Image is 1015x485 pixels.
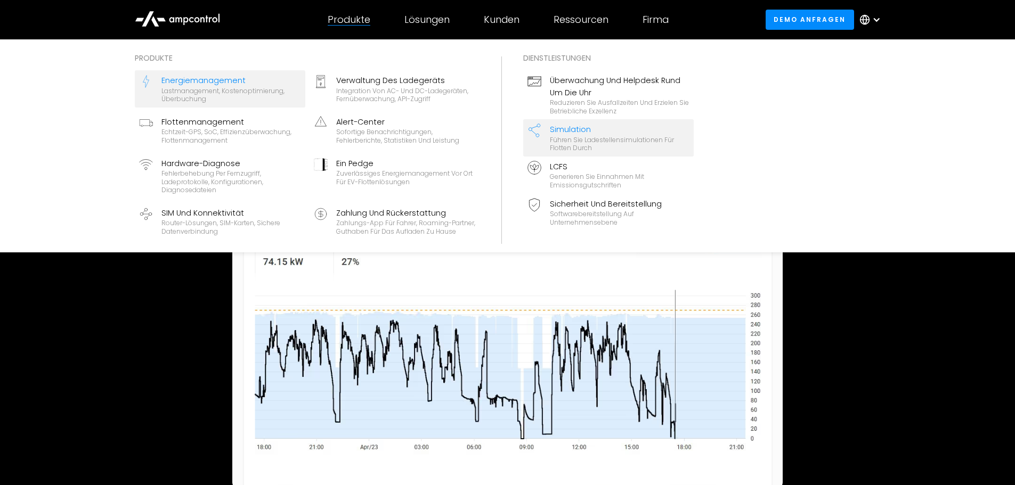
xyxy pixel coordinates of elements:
[523,194,694,231] a: Sicherheit und BereitstellungSoftwarebereitstellung auf Unternehmensebene
[310,70,480,108] a: Verwaltung des LadegerätsIntegration von AC- und DC-Ladegeräten, Fernüberwachung, API-Zugriff
[135,203,305,240] a: SIM und KonnektivitätRouter-Lösungen, SIM-Karten, sichere Datenverbindung
[135,52,480,64] div: Produkte
[161,158,301,169] div: Hardware-Diagnose
[550,98,689,115] div: Reduzieren Sie Ausfallzeiten und erzielen Sie betriebliche Exzellenz
[135,153,305,199] a: Hardware-DiagnoseFehlerbehebung per Fernzugriff, Ladeprotokolle, Konfigurationen, Diagnosedateien
[310,153,480,199] a: Ein PedgeZuverlässiges Energiemanagement vor Ort für EV-Flottenlösungen
[336,169,476,186] div: Zuverlässiges Energiemanagement vor Ort für EV-Flottenlösungen
[550,136,689,152] div: Führen Sie Ladestellensimulationen für Flotten durch
[135,70,305,108] a: EnergiemanagementLastmanagement, Kostenoptimierung, Überbuchung
[550,198,689,210] div: Sicherheit und Bereitstellung
[161,75,301,86] div: Energiemanagement
[328,14,370,26] div: Produkte
[550,210,689,226] div: Softwarebereitstellung auf Unternehmensebene
[523,119,694,157] a: SimulationFühren Sie Ladestellensimulationen für Flotten durch
[550,172,689,189] div: Generieren Sie Einnahmen mit Emissionsgutschriften
[310,203,480,240] a: Zahlung und RückerstattungZahlungs-App für Fahrer, Roaming-Partner, Guthaben für das Aufladen zu ...
[484,14,519,26] div: Kunden
[404,14,450,26] div: Lösungen
[336,87,476,103] div: Integration von AC- und DC-Ladegeräten, Fernüberwachung, API-Zugriff
[161,116,301,128] div: Flottenmanagement
[336,116,476,128] div: Alert-Center
[310,112,480,149] a: Alert-CenterSofortige Benachrichtigungen, Fehlerberichte, Statistiken und Leistung
[336,207,476,219] div: Zahlung und Rückerstattung
[161,207,301,219] div: SIM und Konnektivität
[550,124,689,135] div: Simulation
[643,14,669,26] div: Firma
[336,219,476,235] div: Zahlungs-App für Fahrer, Roaming-Partner, Guthaben für das Aufladen zu Hause
[161,169,301,194] div: Fehlerbehebung per Fernzugriff, Ladeprotokolle, Konfigurationen, Diagnosedateien
[336,158,476,169] div: Ein Pedge
[766,10,854,29] a: Demo anfragen
[161,87,301,103] div: Lastmanagement, Kostenoptimierung, Überbuchung
[523,52,694,64] div: Dienstleistungen
[550,161,689,172] div: LCFS
[135,112,305,149] a: FlottenmanagementEchtzeit-GPS, SoC, Effizienzüberwachung, Flottenmanagement
[161,128,301,144] div: Echtzeit-GPS, SoC, Effizienzüberwachung, Flottenmanagement
[336,75,476,86] div: Verwaltung des Ladegeräts
[161,219,301,235] div: Router-Lösungen, SIM-Karten, sichere Datenverbindung
[550,75,689,98] div: Überwachung und Helpdesk rund um die Uhr
[523,70,694,119] a: Überwachung und Helpdesk rund um die UhrReduzieren Sie Ausfallzeiten und erzielen Sie betrieblich...
[336,128,476,144] div: Sofortige Benachrichtigungen, Fehlerberichte, Statistiken und Leistung
[523,157,694,194] a: LCFSGenerieren Sie Einnahmen mit Emissionsgutschriften
[554,14,608,26] div: Ressourcen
